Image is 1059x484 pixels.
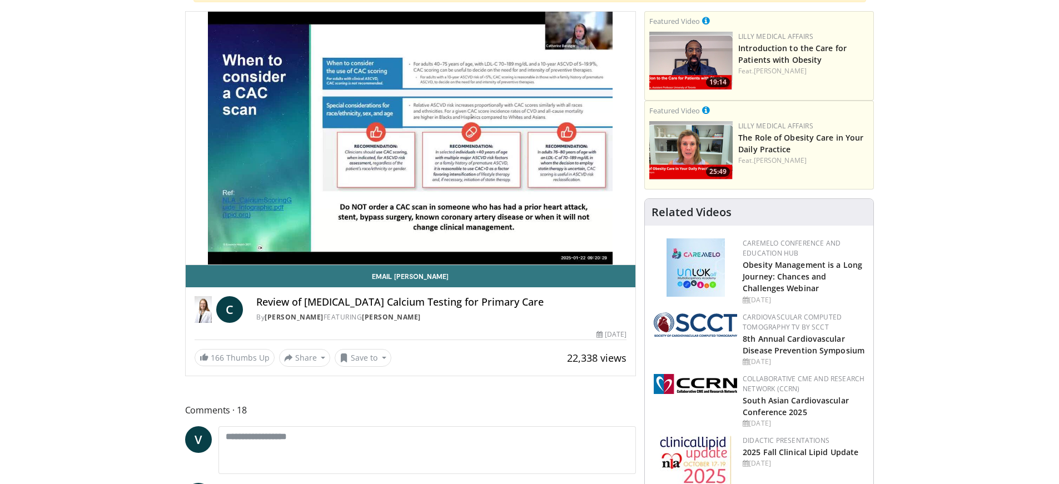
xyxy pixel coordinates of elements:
div: [DATE] [743,458,864,468]
img: acc2e291-ced4-4dd5-b17b-d06994da28f3.png.150x105_q85_crop-smart_upscale.png [649,32,733,90]
div: Feat. [738,66,869,76]
div: [DATE] [743,357,864,367]
a: 25:49 [649,121,733,179]
a: Lilly Medical Affairs [738,121,813,131]
div: Feat. [738,156,869,166]
a: 8th Annual Cardiovascular Disease Prevention Symposium [743,333,864,356]
a: Obesity Management is a Long Journey: Chances and Challenges Webinar [743,260,862,293]
a: Introduction to the Care for Patients with Obesity [738,43,847,65]
a: Cardiovascular Computed Tomography TV by SCCT [743,312,842,332]
a: 2025 Fall Clinical Lipid Update [743,447,858,457]
a: C [216,296,243,323]
span: 19:14 [706,77,730,87]
a: Email [PERSON_NAME] [186,265,636,287]
div: Didactic Presentations [743,436,864,446]
video-js: Video Player [186,12,636,265]
h4: Review of [MEDICAL_DATA] Calcium Testing for Primary Care [256,296,627,308]
a: V [185,426,212,453]
img: 45df64a9-a6de-482c-8a90-ada250f7980c.png.150x105_q85_autocrop_double_scale_upscale_version-0.2.jpg [667,238,725,297]
img: a04ee3ba-8487-4636-b0fb-5e8d268f3737.png.150x105_q85_autocrop_double_scale_upscale_version-0.2.png [654,374,737,394]
a: [PERSON_NAME] [754,156,807,165]
img: Dr. Catherine P. Benziger [195,296,212,323]
img: e1208b6b-349f-4914-9dd7-f97803bdbf1d.png.150x105_q85_crop-smart_upscale.png [649,121,733,179]
div: [DATE] [596,330,627,340]
div: [DATE] [743,295,864,305]
a: Lilly Medical Affairs [738,32,813,41]
a: Collaborative CME and Research Network (CCRN) [743,374,864,393]
button: Share [279,349,331,367]
a: 19:14 [649,32,733,90]
h4: Related Videos [652,206,732,219]
small: Featured Video [649,16,700,26]
a: [PERSON_NAME] [362,312,421,322]
span: 25:49 [706,167,730,177]
a: The Role of Obesity Care in Your Daily Practice [738,132,863,154]
a: South Asian Cardiovascular Conference 2025 [743,395,849,417]
span: Comments 18 [185,403,637,417]
a: [PERSON_NAME] [265,312,324,322]
span: 166 [211,352,224,363]
div: By FEATURING [256,312,627,322]
button: Save to [335,349,391,367]
a: CaReMeLO Conference and Education Hub [743,238,841,258]
img: 51a70120-4f25-49cc-93a4-67582377e75f.png.150x105_q85_autocrop_double_scale_upscale_version-0.2.png [654,312,737,337]
div: [DATE] [743,418,864,428]
span: 22,338 views [567,351,627,365]
a: [PERSON_NAME] [754,66,807,76]
small: Featured Video [649,106,700,116]
a: 166 Thumbs Up [195,349,275,366]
